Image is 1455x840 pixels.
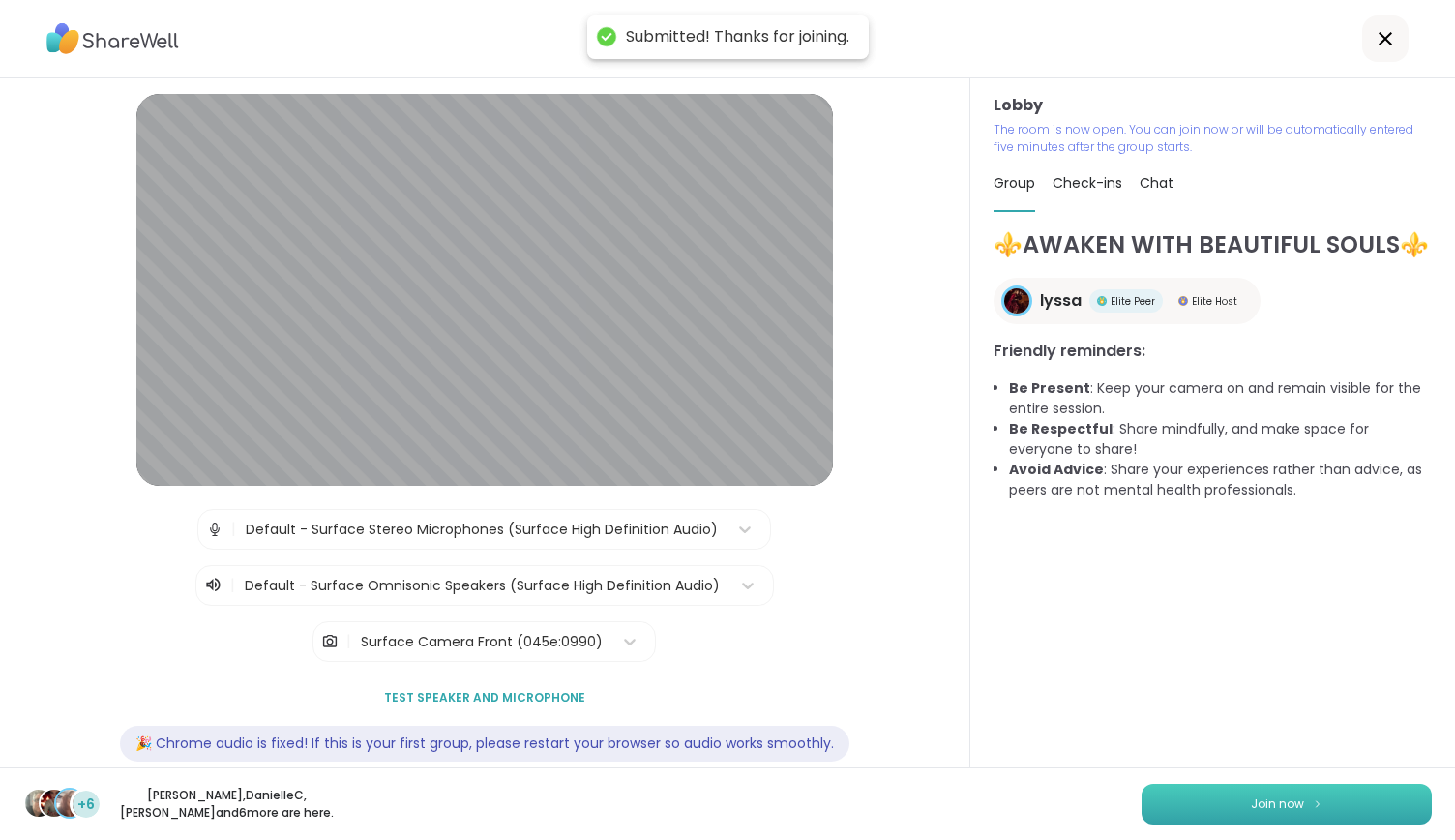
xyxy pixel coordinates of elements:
span: Chat [1140,173,1173,193]
span: | [346,622,351,661]
span: Join now [1251,795,1304,813]
span: | [231,510,236,549]
img: ShareWell Logomark [1312,798,1323,809]
span: Group [994,173,1035,193]
h1: ⚜️AWAKEN WITH BEAUTIFUL SOULS⚜️ [994,227,1432,262]
img: DanielleC [41,790,68,817]
img: lyssa [1004,288,1029,314]
li: : Keep your camera on and remain visible for the entire session. [1009,378,1432,419]
h3: Friendly reminders: [994,340,1432,363]
div: Submitted! Thanks for joining. [626,27,849,47]
img: Elite Peer [1097,296,1107,306]
div: Surface Camera Front (045e:0990) [361,632,603,652]
img: Elite Host [1178,296,1188,306]
div: Default - Surface Stereo Microphones (Surface High Definition Audio) [246,520,718,540]
button: Join now [1142,784,1432,825]
b: Be Present [1009,378,1090,398]
img: Chuck [25,790,52,817]
img: dodi [56,790,83,817]
h3: Lobby [994,94,1432,117]
li: : Share mindfully, and make space for everyone to share! [1009,419,1432,460]
img: Microphone [206,510,223,549]
p: The room is now open. You can join now or will be automatically entered five minutes after the gr... [994,121,1432,156]
button: Test speaker and microphone [376,677,593,718]
b: Avoid Advice [1009,460,1104,479]
span: +6 [77,795,95,815]
span: Elite Host [1192,294,1237,309]
a: lyssalyssaElite PeerElite PeerElite HostElite Host [994,278,1261,324]
span: | [230,574,235,597]
p: [PERSON_NAME] , DanielleC , [PERSON_NAME] and 6 more are here. [118,787,335,822]
b: Be Respectful [1009,419,1113,438]
span: Check-ins [1053,173,1122,193]
div: 🎉 Chrome audio is fixed! If this is your first group, please restart your browser so audio works ... [120,726,849,762]
li: : Share your experiences rather than advice, as peers are not mental health professionals. [1009,460,1432,500]
span: Test speaker and microphone [384,689,585,706]
img: Camera [321,622,339,661]
span: Elite Peer [1111,294,1155,309]
span: lyssa [1040,289,1082,313]
img: ShareWell Logo [46,16,179,61]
